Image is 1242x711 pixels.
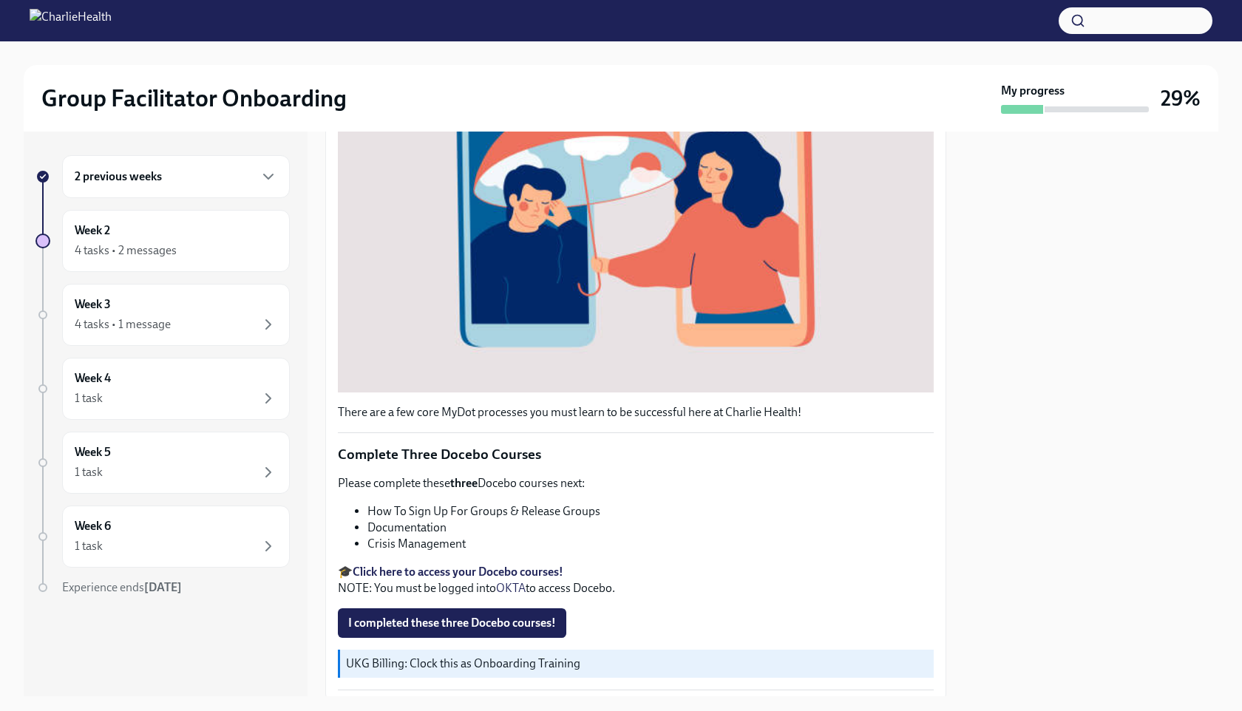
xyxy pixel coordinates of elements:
p: There are a few core MyDot processes you must learn to be successful here at Charlie Health! [338,404,934,421]
a: Week 24 tasks • 2 messages [35,210,290,272]
a: Week 61 task [35,506,290,568]
a: Week 41 task [35,358,290,420]
strong: three [450,476,478,490]
li: Crisis Management [367,536,934,552]
h2: Group Facilitator Onboarding [41,84,347,113]
h6: Week 2 [75,222,110,239]
p: Please complete these Docebo courses next: [338,475,934,491]
p: Complete Three Docebo Courses [338,445,934,464]
h6: 2 previous weeks [75,169,162,185]
div: 4 tasks • 2 messages [75,242,177,259]
h3: 29% [1161,85,1201,112]
h6: Week 5 [75,444,111,460]
li: Documentation [367,520,934,536]
div: 1 task [75,464,103,480]
h6: Week 6 [75,518,111,534]
a: Week 51 task [35,432,290,494]
strong: [DATE] [144,580,182,594]
p: UKG Billing: Clock this as Onboarding Training [346,656,928,672]
img: CharlieHealth [30,9,112,33]
span: Experience ends [62,580,182,594]
li: How To Sign Up For Groups & Release Groups [367,503,934,520]
strong: My progress [1001,83,1065,99]
div: 1 task [75,390,103,406]
span: I completed these three Docebo courses! [348,616,556,630]
a: OKTA [496,581,526,595]
a: Click here to access your Docebo courses! [353,565,563,579]
a: Week 34 tasks • 1 message [35,284,290,346]
div: 1 task [75,538,103,554]
h6: Week 4 [75,370,111,387]
div: 4 tasks • 1 message [75,316,171,333]
button: I completed these three Docebo courses! [338,608,566,638]
h6: Week 3 [75,296,111,313]
p: 🎓 NOTE: You must be logged into to access Docebo. [338,564,934,596]
div: 2 previous weeks [62,155,290,198]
